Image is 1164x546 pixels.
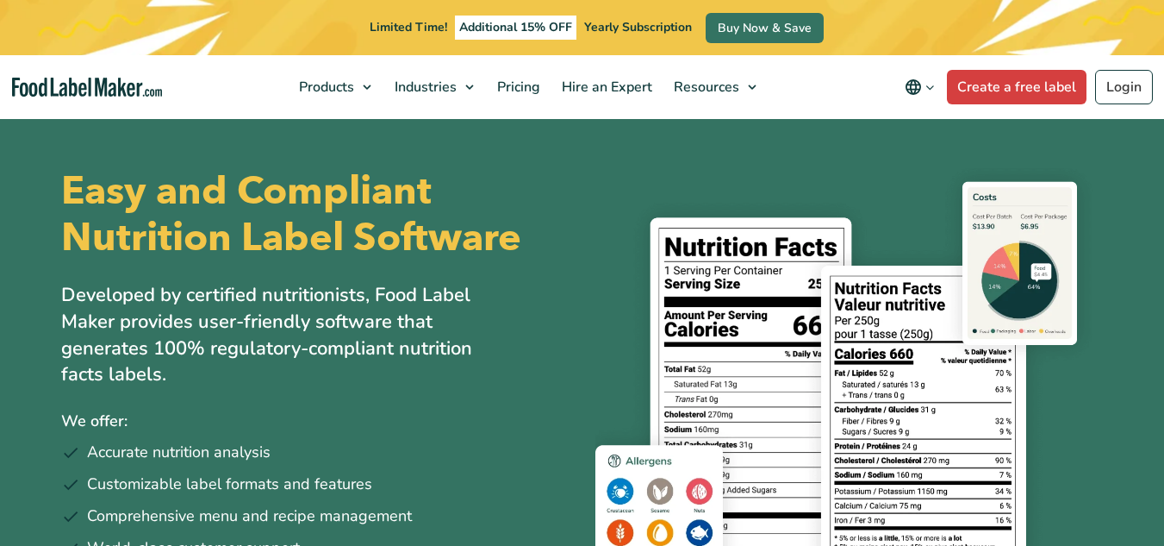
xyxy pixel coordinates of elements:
span: Accurate nutrition analysis [87,441,271,464]
a: Industries [384,55,482,119]
span: Resources [669,78,741,97]
a: Create a free label [947,70,1086,104]
a: Hire an Expert [551,55,659,119]
span: Limited Time! [370,19,447,35]
a: Login [1095,70,1153,104]
p: Developed by certified nutritionists, Food Label Maker provides user-friendly software that gener... [61,282,509,388]
span: Comprehensive menu and recipe management [87,505,412,528]
a: Resources [663,55,765,119]
span: Customizable label formats and features [87,473,372,496]
h1: Easy and Compliant Nutrition Label Software [61,168,570,261]
span: Pricing [492,78,542,97]
a: Products [289,55,380,119]
a: Buy Now & Save [706,13,824,43]
a: Food Label Maker homepage [12,78,162,97]
span: Industries [389,78,458,97]
span: Yearly Subscription [584,19,692,35]
a: Pricing [487,55,547,119]
span: Additional 15% OFF [455,16,576,40]
span: Hire an Expert [557,78,654,97]
span: Products [294,78,356,97]
p: We offer: [61,409,570,434]
button: Change language [893,70,947,104]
